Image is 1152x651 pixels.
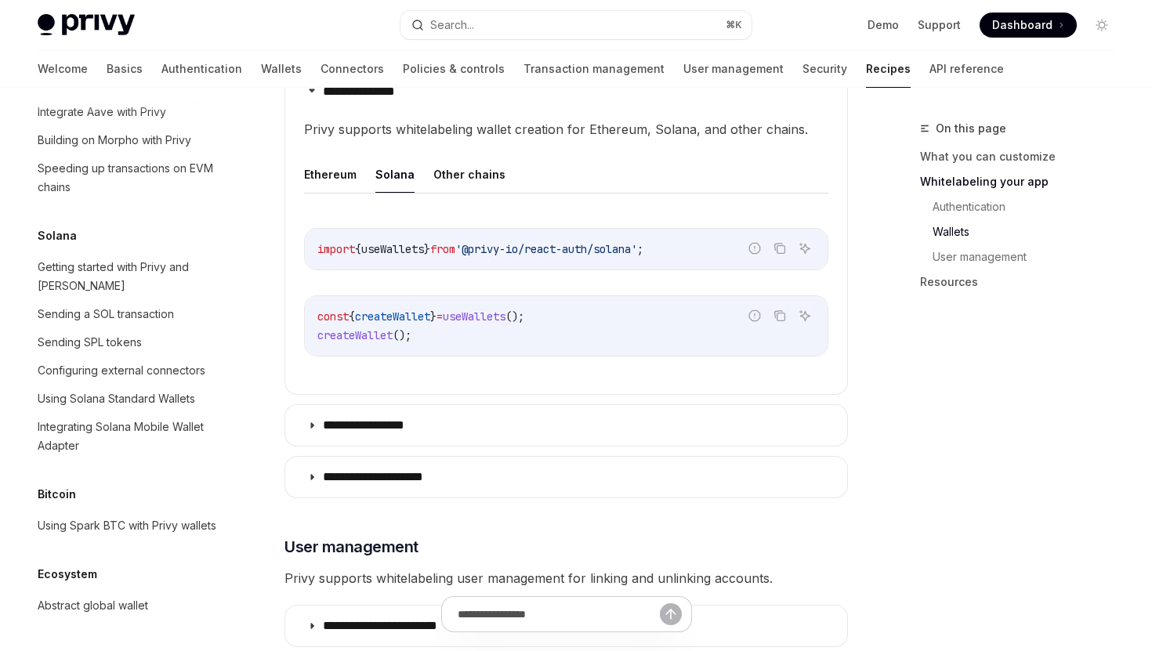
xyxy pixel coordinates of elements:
[393,328,411,342] span: ();
[1089,13,1114,38] button: Toggle dark mode
[38,50,88,88] a: Welcome
[38,131,191,150] div: Building on Morpho with Privy
[770,238,790,259] button: Copy the contents from the code block
[918,17,961,33] a: Support
[25,154,226,201] a: Speeding up transactions on EVM chains
[795,238,815,259] button: Ask AI
[38,565,97,584] h5: Ecosystem
[107,50,143,88] a: Basics
[933,194,1127,219] a: Authentication
[304,156,357,193] button: Ethereum
[38,305,174,324] div: Sending a SOL transaction
[455,242,637,256] span: '@privy-io/react-auth/solana'
[929,50,1004,88] a: API reference
[284,71,848,395] details: **** **** *****Privy supports whitelabeling wallet creation for Ethereum, Solana, and other chain...
[261,50,302,88] a: Wallets
[38,418,216,455] div: Integrating Solana Mobile Wallet Adapter
[744,238,765,259] button: Report incorrect code
[683,50,784,88] a: User management
[38,159,216,197] div: Speeding up transactions on EVM chains
[400,11,751,39] button: Search...⌘K
[523,50,665,88] a: Transaction management
[433,156,505,193] button: Other chains
[25,300,226,328] a: Sending a SOL transaction
[920,269,1127,295] a: Resources
[38,516,216,535] div: Using Spark BTC with Privy wallets
[38,596,148,615] div: Abstract global wallet
[992,17,1052,33] span: Dashboard
[38,14,135,36] img: light logo
[355,309,430,324] span: createWallet
[25,126,226,154] a: Building on Morpho with Privy
[38,333,142,352] div: Sending SPL tokens
[38,258,216,295] div: Getting started with Privy and [PERSON_NAME]
[933,219,1127,244] a: Wallets
[25,413,226,460] a: Integrating Solana Mobile Wallet Adapter
[936,119,1006,138] span: On this page
[284,536,418,558] span: User management
[770,306,790,326] button: Copy the contents from the code block
[403,50,505,88] a: Policies & controls
[375,156,415,193] button: Solana
[920,144,1127,169] a: What you can customize
[25,253,226,300] a: Getting started with Privy and [PERSON_NAME]
[38,226,77,245] h5: Solana
[304,118,828,140] span: Privy supports whitelabeling wallet creation for Ethereum, Solana, and other chains.
[868,17,899,33] a: Demo
[25,591,226,620] a: Abstract global wallet
[284,567,848,589] span: Privy supports whitelabeling user management for linking and unlinking accounts.
[726,19,742,31] span: ⌘ K
[430,309,437,324] span: }
[321,50,384,88] a: Connectors
[802,50,847,88] a: Security
[430,16,474,34] div: Search...
[795,306,815,326] button: Ask AI
[980,13,1077,38] a: Dashboard
[361,242,424,256] span: useWallets
[866,50,911,88] a: Recipes
[38,389,195,408] div: Using Solana Standard Wallets
[443,309,505,324] span: useWallets
[355,242,361,256] span: {
[437,309,443,324] span: =
[920,169,1127,194] a: Whitelabeling your app
[25,328,226,356] a: Sending SPL tokens
[25,512,226,540] a: Using Spark BTC with Privy wallets
[161,50,242,88] a: Authentication
[25,385,226,413] a: Using Solana Standard Wallets
[430,242,455,256] span: from
[933,244,1127,269] a: User management
[505,309,524,324] span: ();
[660,603,682,625] button: Send message
[25,356,226,385] a: Configuring external connectors
[317,309,349,324] span: const
[424,242,430,256] span: }
[38,361,205,380] div: Configuring external connectors
[744,306,765,326] button: Report incorrect code
[317,242,355,256] span: import
[317,328,393,342] span: createWallet
[38,485,76,504] h5: Bitcoin
[349,309,355,324] span: {
[637,242,643,256] span: ;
